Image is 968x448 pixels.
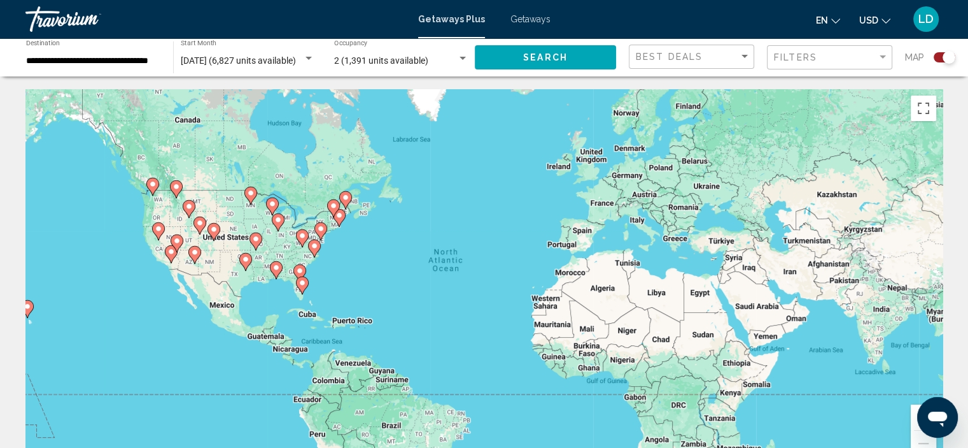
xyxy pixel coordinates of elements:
[418,14,485,24] a: Getaways Plus
[25,6,405,32] a: Travorium
[510,14,551,24] a: Getaways
[909,6,943,33] button: User Menu
[816,15,828,25] span: en
[636,52,703,62] span: Best Deals
[917,397,958,438] iframe: Button to launch messaging window
[475,45,616,69] button: Search
[636,52,750,62] mat-select: Sort by
[181,55,296,66] span: [DATE] (6,827 units available)
[911,96,936,121] button: Toggle fullscreen view
[523,53,568,63] span: Search
[905,48,924,66] span: Map
[334,55,428,66] span: 2 (1,391 units available)
[767,45,892,71] button: Filter
[918,13,934,25] span: LD
[911,405,936,430] button: Zoom in
[816,11,840,29] button: Change language
[859,11,890,29] button: Change currency
[774,52,817,62] span: Filters
[859,15,878,25] span: USD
